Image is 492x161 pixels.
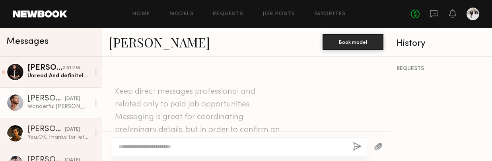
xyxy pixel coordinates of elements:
div: Wonderful [PERSON_NAME]! Thank you for the update. I’ll be on the lookout for your request next w... [27,103,90,110]
div: [DATE] [65,126,80,134]
div: You: OK, thanks for letting me know, I'll be in touch when I have more information! [27,134,90,141]
a: Home [132,12,150,17]
div: 2:01 PM [62,65,80,72]
div: [DATE] [65,95,80,103]
span: Messages [6,37,49,46]
div: History [397,39,486,48]
div: [PERSON_NAME] [27,126,65,134]
a: [PERSON_NAME] [109,33,210,51]
a: Favorites [315,12,346,17]
div: Unread: And definitely. Do they have to be local? [27,72,90,80]
div: REQUESTS [397,66,486,72]
a: Job Posts [263,12,296,17]
a: Models [169,12,194,17]
a: Requests [213,12,243,17]
div: [PERSON_NAME] [27,95,65,103]
div: [PERSON_NAME] [27,64,62,72]
button: Book model [323,34,383,50]
a: Book model [323,38,383,45]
